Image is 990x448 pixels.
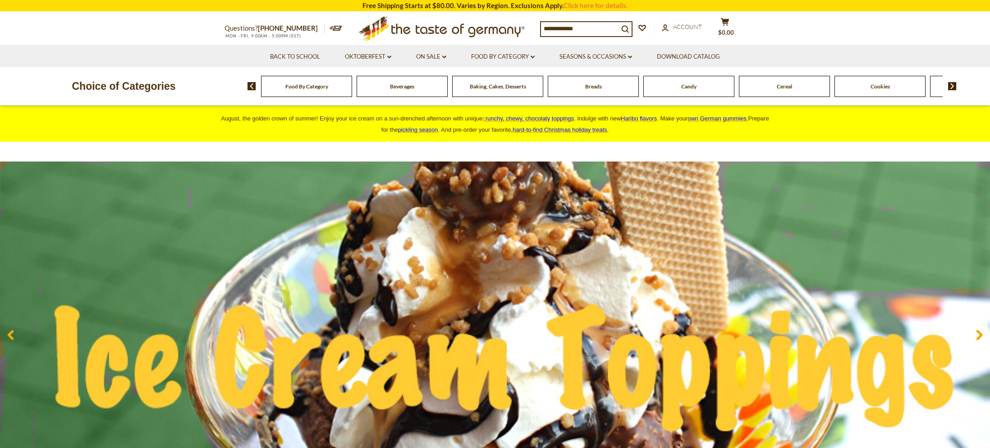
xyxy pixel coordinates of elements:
[513,126,609,133] span: .
[621,115,657,122] a: Haribo flavors
[777,83,792,90] a: Cereal
[673,23,702,30] span: Account
[470,83,526,90] a: Baking, Cakes, Desserts
[687,115,748,122] a: own German gummies.
[345,52,391,62] a: Oktoberfest
[482,115,574,122] a: crunchy, chewy, chocolaty toppings
[225,33,301,38] span: MON - FRI, 9:00AM - 5:00PM (EST)
[471,52,535,62] a: Food By Category
[416,52,446,62] a: On Sale
[225,23,325,34] p: Questions?
[585,83,602,90] a: Breads
[270,52,320,62] a: Back to School
[513,126,607,133] a: hard-to-find Christmas holiday treats
[948,82,957,90] img: next arrow
[711,18,738,40] button: $0.00
[285,83,328,90] a: Food By Category
[871,83,890,90] a: Cookies
[247,82,256,90] img: previous arrow
[486,115,574,122] span: runchy, chewy, chocolaty toppings
[398,126,438,133] a: pickling season
[681,83,697,90] a: Candy
[657,52,720,62] a: Download Catalog
[662,22,702,32] a: Account
[564,1,628,9] a: Click here for details.
[687,115,747,122] span: own German gummies
[559,52,632,62] a: Seasons & Occasions
[718,29,734,36] span: $0.00
[221,115,769,133] span: August, the golden crown of summer! Enjoy your ice cream on a sun-drenched afternoon with unique ...
[258,24,318,32] a: [PHONE_NUMBER]
[390,83,414,90] a: Beverages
